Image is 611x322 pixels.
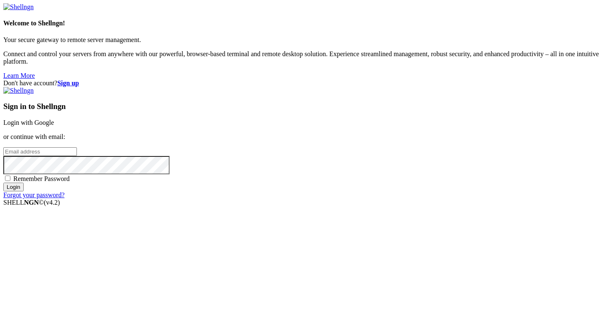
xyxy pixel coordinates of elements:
[3,119,54,126] a: Login with Google
[3,3,34,11] img: Shellngn
[3,102,608,111] h3: Sign in to Shellngn
[3,20,608,27] h4: Welcome to Shellngn!
[3,147,77,156] input: Email address
[3,199,60,206] span: SHELL ©
[57,79,79,87] a: Sign up
[3,36,608,44] p: Your secure gateway to remote server management.
[3,72,35,79] a: Learn More
[5,176,10,181] input: Remember Password
[3,87,34,94] img: Shellngn
[3,191,64,198] a: Forgot your password?
[3,183,24,191] input: Login
[3,50,608,65] p: Connect and control your servers from anywhere with our powerful, browser-based terminal and remo...
[3,133,608,141] p: or continue with email:
[44,199,60,206] span: 4.2.0
[13,175,70,182] span: Remember Password
[3,79,608,87] div: Don't have account?
[24,199,39,206] b: NGN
